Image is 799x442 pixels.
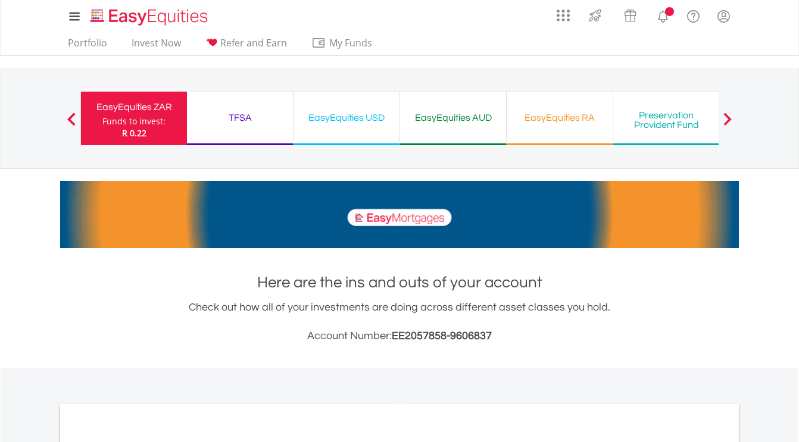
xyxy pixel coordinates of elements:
a: AppsGrid [549,3,578,22]
div: EasyEquities RA [514,109,606,126]
div: EasyEquities AUD [407,109,499,126]
a: Home page [86,3,213,27]
div: EasyEquities ZAR [88,99,180,115]
img: EasyMortage Promotion Banner [60,181,739,248]
a: FAQ's and Support [678,3,709,27]
img: thrive-v2.svg [585,6,605,25]
div: TFSA [194,109,286,126]
button: Previous [60,118,83,130]
div: Preservation Provident Fund [620,111,712,130]
a: My Profile [709,3,739,29]
div: EasyEquities USD [301,109,392,126]
span: My Funds [311,35,389,51]
a: Vouchers [613,3,648,25]
span: Refer and Earn [220,36,287,49]
a: Portfolio [63,37,112,55]
h1: Here are the ins and outs of your account [60,272,739,293]
button: Next [716,118,739,130]
img: grid-menu-icon.svg [557,9,570,22]
a: Notifications [648,3,678,27]
a: Invest Now [127,37,186,55]
img: EasyEquities_Logo.png [88,7,213,27]
a: Refer and Earn [201,37,292,55]
h3: Account Number: [60,328,739,344]
div: Funds to invest: [102,115,166,127]
div: Check out how all of your investments are doing across different asset classes you hold. [60,299,739,344]
img: vouchers-v2.svg [620,6,640,25]
span: EE2057858-9606837 [392,330,492,341]
span: R 0.22 [122,127,146,139]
